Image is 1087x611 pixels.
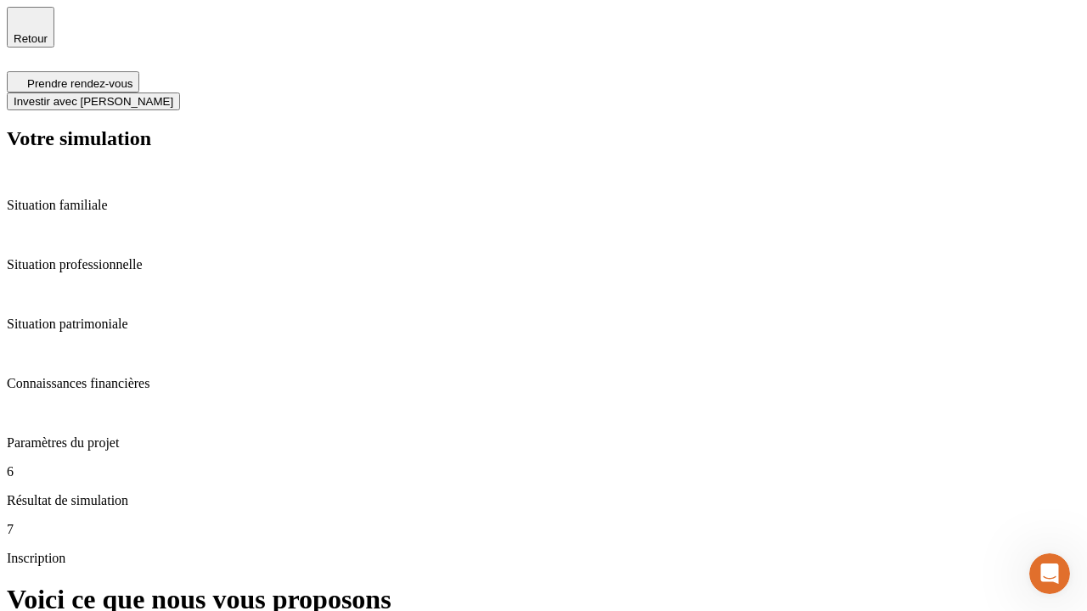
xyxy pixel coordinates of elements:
[7,376,1080,391] p: Connaissances financières
[7,92,180,110] button: Investir avec [PERSON_NAME]
[7,464,1080,479] p: 6
[7,435,1080,451] p: Paramètres du projet
[7,7,54,48] button: Retour
[7,257,1080,272] p: Situation professionnelle
[14,32,48,45] span: Retour
[27,77,132,90] span: Prendre rendez-vous
[7,522,1080,537] p: 7
[7,127,1080,150] h2: Votre simulation
[1029,553,1070,594] iframe: Intercom live chat
[7,198,1080,213] p: Situation familiale
[7,71,139,92] button: Prendre rendez-vous
[7,551,1080,566] p: Inscription
[14,95,173,108] span: Investir avec [PERSON_NAME]
[7,493,1080,508] p: Résultat de simulation
[7,317,1080,332] p: Situation patrimoniale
